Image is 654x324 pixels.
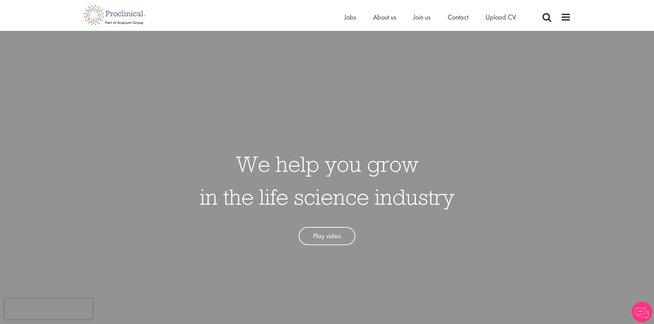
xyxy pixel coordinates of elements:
a: Join us [413,13,431,22]
a: Contact [448,13,468,22]
a: Upload CV [485,13,516,22]
a: About us [373,13,396,22]
h1: We help you grow in the life science industry [200,147,455,213]
a: Jobs [344,13,356,22]
img: Chatbot [632,302,652,322]
a: Play video [299,227,355,245]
